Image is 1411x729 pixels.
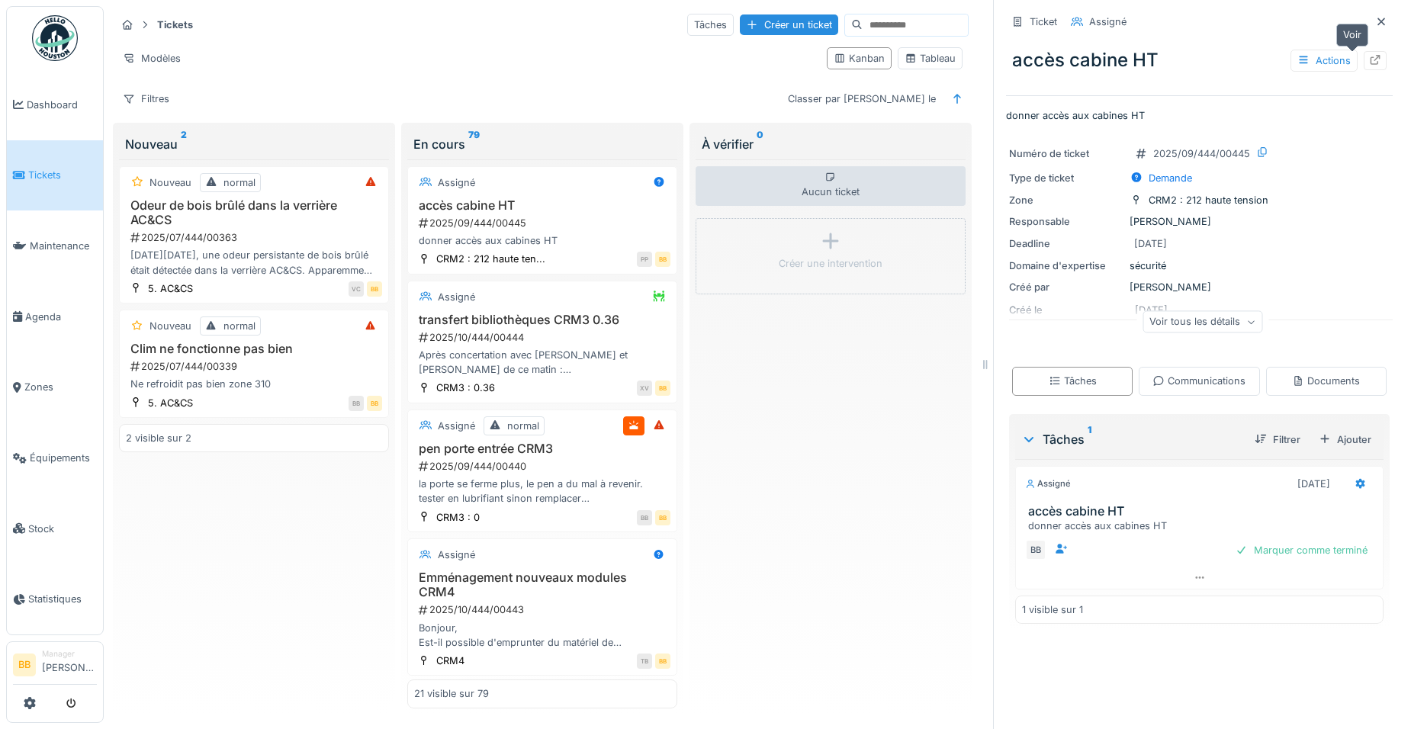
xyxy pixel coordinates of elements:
div: 2025/09/444/00440 [417,459,670,474]
div: Tâches [1021,430,1242,448]
div: BB [367,396,382,411]
a: Maintenance [7,210,103,281]
div: Assigné [438,175,475,190]
div: normal [223,175,256,190]
div: Assigné [1025,477,1071,490]
div: Marquer comme terminé [1229,540,1374,560]
h3: Clim ne fonctionne pas bien [126,342,382,356]
div: accès cabine HT [1006,40,1393,80]
sup: 79 [468,135,480,153]
a: Zones [7,352,103,423]
div: Voir tous les détails [1143,311,1262,333]
h3: transfert bibliothèques CRM3 0.36 [414,313,670,327]
div: [DATE] [1297,477,1330,491]
div: Numéro de ticket [1009,146,1123,161]
div: Assigné [438,548,475,562]
div: CRM2 : 212 haute tension [1149,193,1268,207]
h3: accès cabine HT [414,198,670,213]
div: Classer par [PERSON_NAME] le [781,88,943,110]
div: BB [367,281,382,297]
div: VC [349,281,364,297]
div: Filtrer [1249,429,1307,450]
div: PP [637,252,652,267]
div: Actions [1290,50,1358,72]
div: TB [637,654,652,669]
div: Ne refroidit pas bien zone 310 [126,377,382,391]
div: Nouveau [125,135,383,153]
div: BB [655,654,670,669]
div: XV [637,381,652,396]
li: BB [13,654,36,676]
a: Stock [7,493,103,564]
div: donner accès aux cabines HT [414,233,670,248]
a: Agenda [7,281,103,352]
span: Équipements [30,451,97,465]
div: normal [507,419,539,433]
div: 2025/07/444/00339 [129,359,382,374]
div: [PERSON_NAME] [1009,280,1390,294]
span: Dashboard [27,98,97,112]
div: CRM4 [436,654,464,668]
div: Ticket [1030,14,1057,29]
span: Agenda [25,310,97,324]
div: BB [637,510,652,525]
a: Statistiques [7,564,103,635]
div: Bonjour, Est-il possible d'emprunter du matériel de déménagement au [GEOGRAPHIC_DATA] pour l'emmé... [414,621,670,650]
a: Dashboard [7,69,103,140]
sup: 0 [757,135,763,153]
div: Filtres [116,88,176,110]
div: 1 visible sur 1 [1022,602,1083,617]
div: Nouveau [149,319,191,333]
div: Aucun ticket [696,166,966,206]
div: Zone [1009,193,1123,207]
sup: 1 [1088,430,1091,448]
h3: pen porte entrée CRM3 [414,442,670,456]
div: BB [655,510,670,525]
div: CRM3 : 0.36 [436,381,495,395]
div: Documents [1292,374,1360,388]
div: Responsable [1009,214,1123,229]
div: Créer un ticket [740,14,838,35]
a: Équipements [7,422,103,493]
div: 2025/07/444/00363 [129,230,382,245]
div: Ajouter [1313,429,1377,450]
span: Statistiques [28,592,97,606]
div: 2025/10/444/00443 [417,602,670,617]
div: CRM2 : 212 haute ten... [436,252,545,266]
div: Communications [1152,374,1245,388]
div: BB [1025,539,1046,560]
div: 2025/10/444/00444 [417,330,670,345]
div: Nouveau [149,175,191,190]
div: Assigné [1089,14,1127,29]
div: BB [655,252,670,267]
div: 21 visible sur 79 [414,687,489,702]
h3: accès cabine HT [1028,504,1377,519]
div: Demande [1149,171,1192,185]
div: [DATE] [1134,236,1167,251]
div: BB [655,381,670,396]
span: Zones [24,380,97,394]
div: En cours [413,135,671,153]
img: Badge_color-CXgf-gQk.svg [32,15,78,61]
div: Créer une intervention [779,256,882,271]
div: Deadline [1009,236,1123,251]
span: Stock [28,522,97,536]
div: normal [223,319,256,333]
div: Après concertation avec [PERSON_NAME] et [PERSON_NAME] de ce matin : - Les livres de la bibliothè... [414,348,670,377]
div: Tâches [687,14,734,36]
span: Maintenance [30,239,97,253]
div: Type de ticket [1009,171,1123,185]
div: Modèles [116,47,188,69]
div: Tâches [1049,374,1097,388]
strong: Tickets [151,18,199,32]
p: donner accès aux cabines HT [1006,108,1393,123]
div: sécurité [1009,259,1390,273]
div: la porte se ferme plus, le pen a du mal à revenir. tester en lubrifiant sinon remplacer urgent ca... [414,477,670,506]
div: Tableau [905,51,956,66]
h3: Emménagement nouveaux modules CRM4 [414,570,670,599]
span: Tickets [28,168,97,182]
div: 2025/09/444/00445 [417,216,670,230]
a: Tickets [7,140,103,211]
div: Manager [42,648,97,660]
div: [DATE][DATE], une odeur persistante de bois brûlé était détectée dans la verrière AC&CS. Apparemm... [126,248,382,277]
